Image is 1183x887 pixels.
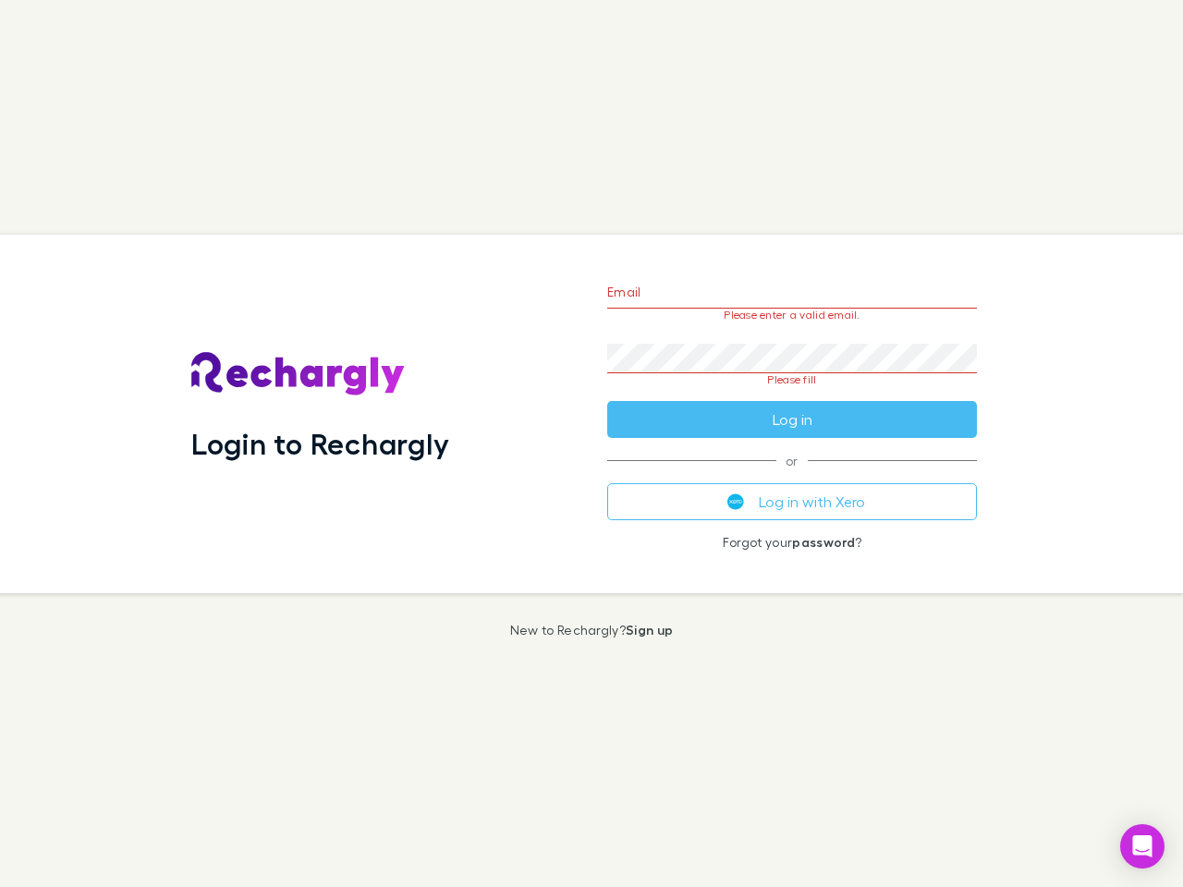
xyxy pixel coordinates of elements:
button: Log in [607,401,977,438]
img: Rechargly's Logo [191,352,406,396]
a: password [792,534,855,550]
p: Please enter a valid email. [607,309,977,322]
button: Log in with Xero [607,483,977,520]
p: New to Rechargly? [510,623,674,638]
h1: Login to Rechargly [191,426,449,461]
a: Sign up [626,622,673,638]
div: Open Intercom Messenger [1120,824,1165,869]
p: Forgot your ? [607,535,977,550]
img: Xero's logo [727,493,744,510]
p: Please fill [607,373,977,386]
span: or [607,460,977,461]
